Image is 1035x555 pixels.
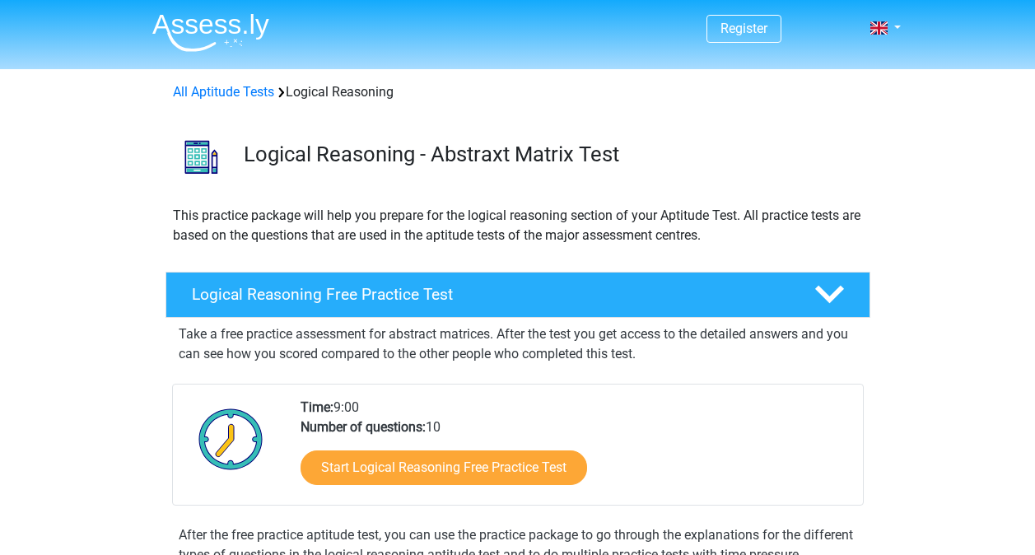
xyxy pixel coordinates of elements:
[301,399,333,415] b: Time:
[173,84,274,100] a: All Aptitude Tests
[166,82,869,102] div: Logical Reasoning
[159,272,877,318] a: Logical Reasoning Free Practice Test
[189,398,273,480] img: Clock
[244,142,857,167] h3: Logical Reasoning - Abstraxt Matrix Test
[166,122,236,192] img: logical reasoning
[301,450,587,485] a: Start Logical Reasoning Free Practice Test
[152,13,269,52] img: Assessly
[720,21,767,36] a: Register
[179,324,857,364] p: Take a free practice assessment for abstract matrices. After the test you get access to the detai...
[301,419,426,435] b: Number of questions:
[192,285,788,304] h4: Logical Reasoning Free Practice Test
[173,206,863,245] p: This practice package will help you prepare for the logical reasoning section of your Aptitude Te...
[288,398,862,505] div: 9:00 10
